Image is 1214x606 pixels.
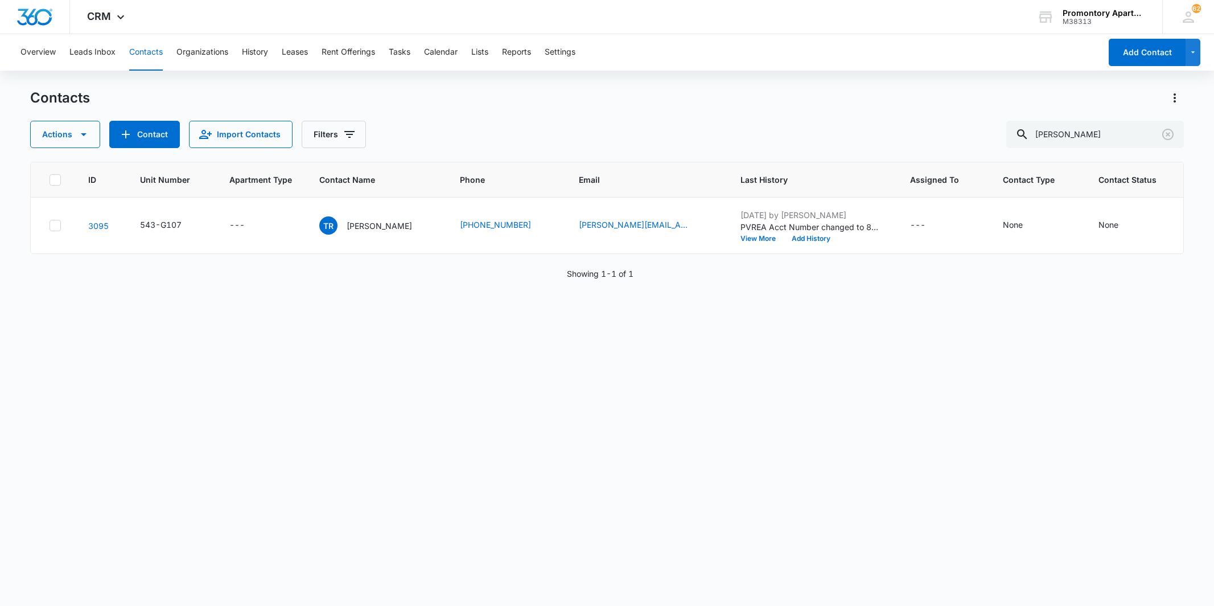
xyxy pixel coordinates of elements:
[1159,125,1177,144] button: Clear
[424,34,458,71] button: Calendar
[910,174,959,186] span: Assigned To
[140,174,202,186] span: Unit Number
[1063,18,1146,26] div: account id
[30,89,90,107] h1: Contacts
[69,34,116,71] button: Leads Inbox
[1098,174,1157,186] span: Contact Status
[30,121,100,148] button: Actions
[502,34,531,71] button: Reports
[389,34,410,71] button: Tasks
[302,121,366,148] button: Filters
[1003,174,1055,186] span: Contact Type
[740,174,866,186] span: Last History
[579,219,693,231] a: [PERSON_NAME][EMAIL_ADDRESS][DOMAIN_NAME]
[1003,219,1043,232] div: Contact Type - None - Select to Edit Field
[1098,219,1118,231] div: None
[229,174,292,186] span: Apartment Type
[1192,4,1201,13] div: notifications count
[189,121,293,148] button: Import Contacts
[88,174,96,186] span: ID
[319,216,338,235] span: TR
[140,219,182,231] div: 543-G107
[1098,219,1139,232] div: Contact Status - None - Select to Edit Field
[1063,9,1146,18] div: account name
[579,219,713,232] div: Email - tucker@wayoutwesttrading.co - Select to Edit Field
[282,34,308,71] button: Leases
[322,34,375,71] button: Rent Offerings
[319,174,416,186] span: Contact Name
[1166,89,1184,107] button: Actions
[229,219,265,232] div: Apartment Type - - Select to Edit Field
[545,34,575,71] button: Settings
[567,268,633,280] p: Showing 1-1 of 1
[129,34,163,71] button: Contacts
[319,216,433,235] div: Contact Name - Tucker Richmond - Select to Edit Field
[242,34,268,71] button: History
[740,221,883,233] p: PVREA Acct Number changed to 82191005.
[88,221,109,231] a: Navigate to contact details page for Tucker Richmond
[460,219,531,231] a: [PHONE_NUMBER]
[87,10,111,22] span: CRM
[784,235,838,242] button: Add History
[1003,219,1023,231] div: None
[740,209,883,221] p: [DATE] by [PERSON_NAME]
[579,174,697,186] span: Email
[460,219,552,232] div: Phone - (970) 761-3151 - Select to Edit Field
[471,34,488,71] button: Lists
[109,121,180,148] button: Add Contact
[910,219,925,232] div: ---
[910,219,946,232] div: Assigned To - - Select to Edit Field
[1192,4,1201,13] span: 62
[1006,121,1184,148] input: Search Contacts
[229,219,245,232] div: ---
[347,220,412,232] p: [PERSON_NAME]
[176,34,228,71] button: Organizations
[140,219,202,232] div: Unit Number - 543-G107 - Select to Edit Field
[740,235,784,242] button: View More
[1109,39,1186,66] button: Add Contact
[20,34,56,71] button: Overview
[460,174,535,186] span: Phone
